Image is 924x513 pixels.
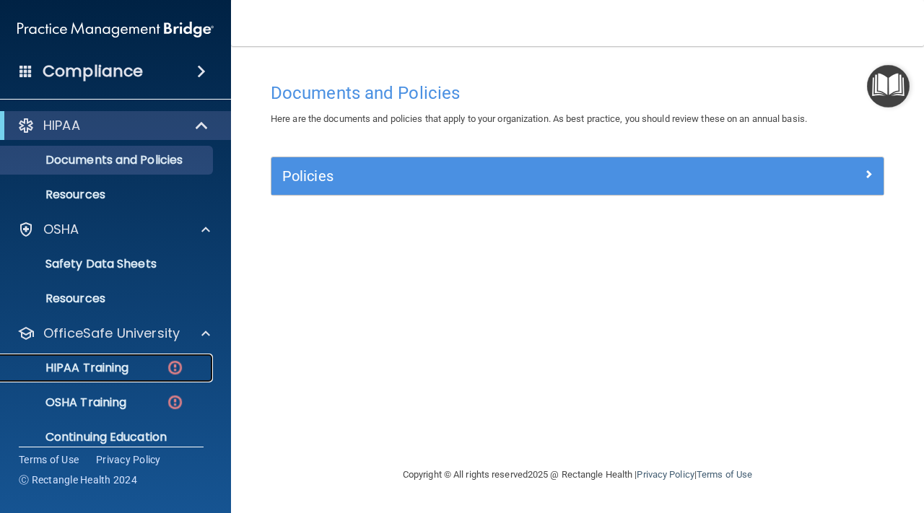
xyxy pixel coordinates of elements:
[9,361,128,375] p: HIPAA Training
[314,452,841,498] div: Copyright © All rights reserved 2025 @ Rectangle Health | |
[271,84,884,102] h4: Documents and Policies
[166,359,184,377] img: danger-circle.6113f641.png
[697,469,752,480] a: Terms of Use
[17,117,209,134] a: HIPAA
[867,65,910,108] button: Open Resource Center
[282,168,720,184] h5: Policies
[9,257,206,271] p: Safety Data Sheets
[96,452,161,467] a: Privacy Policy
[43,117,80,134] p: HIPAA
[17,15,214,44] img: PMB logo
[19,452,79,467] a: Terms of Use
[271,113,807,124] span: Here are the documents and policies that apply to your organization. As best practice, you should...
[637,469,694,480] a: Privacy Policy
[17,325,210,342] a: OfficeSafe University
[9,188,206,202] p: Resources
[674,411,907,468] iframe: Drift Widget Chat Controller
[19,473,137,487] span: Ⓒ Rectangle Health 2024
[17,221,210,238] a: OSHA
[43,325,180,342] p: OfficeSafe University
[166,393,184,411] img: danger-circle.6113f641.png
[9,430,206,444] p: Continuing Education
[43,61,143,82] h4: Compliance
[9,291,206,306] p: Resources
[9,153,206,167] p: Documents and Policies
[282,165,873,188] a: Policies
[43,221,79,238] p: OSHA
[9,395,126,410] p: OSHA Training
